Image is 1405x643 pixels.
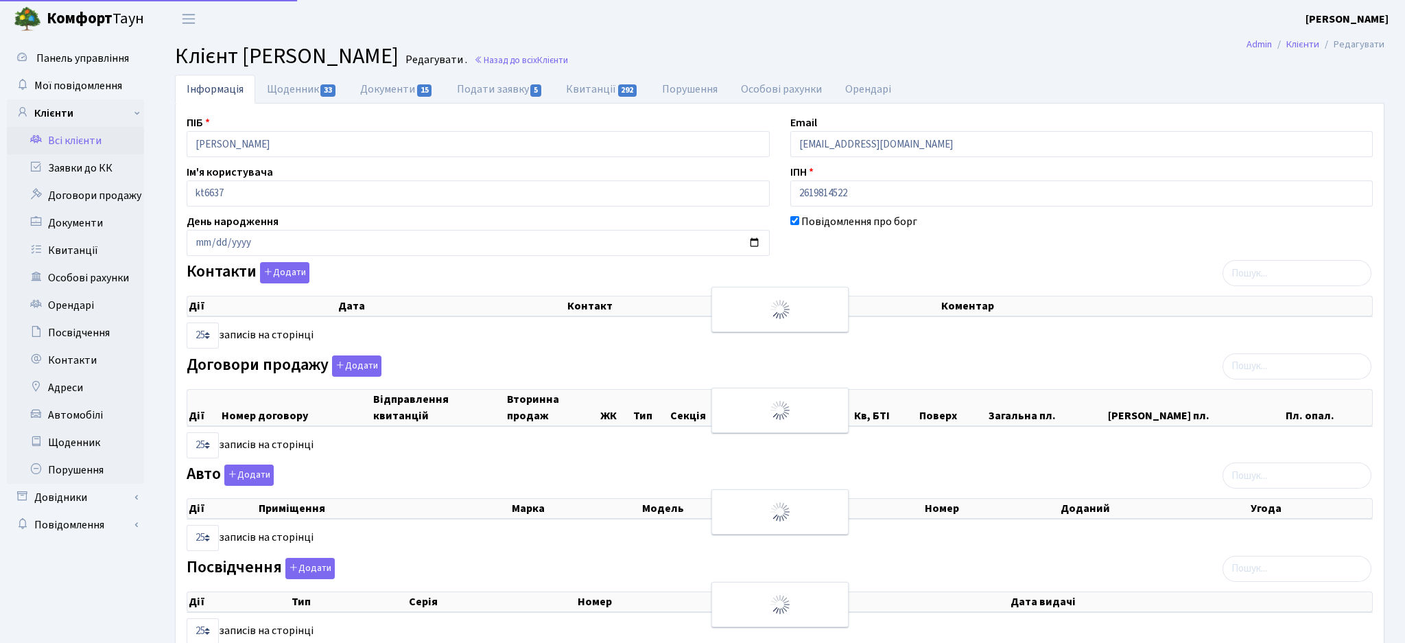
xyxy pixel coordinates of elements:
[1226,30,1405,59] nav: breadcrumb
[7,292,144,319] a: Орендарі
[7,45,144,72] a: Панель управління
[1107,390,1284,425] th: [PERSON_NAME] пл.
[7,264,144,292] a: Особові рахунки
[1319,37,1384,52] li: Редагувати
[7,456,144,484] a: Порушення
[918,390,987,425] th: Поверх
[372,390,505,425] th: Відправлення квитанцій
[329,353,381,377] a: Додати
[7,209,144,237] a: Документи
[36,51,129,66] span: Панель управління
[790,115,817,131] label: Email
[923,499,1059,518] th: Номер
[255,75,349,104] a: Щоденник
[618,84,637,97] span: 292
[187,525,219,551] select: записів на сторінці
[332,355,381,377] button: Договори продажу
[187,262,309,283] label: Контакти
[790,164,814,180] label: ІПН
[1286,37,1319,51] a: Клієнти
[187,390,220,425] th: Дії
[7,484,144,511] a: Довідники
[187,323,314,349] label: записів на сторінці
[537,54,568,67] span: Клієнти
[853,390,918,425] th: Кв, БТІ
[417,84,432,97] span: 15
[576,592,775,611] th: Номер
[220,390,373,425] th: Номер договору
[7,511,144,539] a: Повідомлення
[7,429,144,456] a: Щоденник
[1306,12,1389,27] b: [PERSON_NAME]
[187,213,279,230] label: День народження
[187,355,381,377] label: Договори продажу
[1223,260,1371,286] input: Пошук...
[187,296,337,316] th: Дії
[1009,592,1372,611] th: Дата видачі
[769,594,791,616] img: Обробка...
[834,75,903,104] a: Орендарі
[7,127,144,154] a: Всі клієнти
[7,347,144,374] a: Контакти
[257,499,510,518] th: Приміщення
[7,319,144,347] a: Посвідчення
[7,182,144,209] a: Договори продажу
[729,75,834,104] a: Особові рахунки
[34,78,122,93] span: Мої повідомлення
[774,592,1008,611] th: Видано
[187,323,219,349] select: записів на сторінці
[221,463,274,487] a: Додати
[801,213,917,230] label: Повідомлення про борг
[474,54,568,67] a: Назад до всіхКлієнти
[187,592,290,611] th: Дії
[408,592,576,611] th: Серія
[187,115,210,131] label: ПІБ
[650,75,729,104] a: Порушення
[7,72,144,100] a: Мої повідомлення
[530,84,541,97] span: 5
[566,296,940,316] th: Контакт
[7,100,144,127] a: Клієнти
[987,390,1107,425] th: Загальна пл.
[1059,499,1249,518] th: Доданий
[769,501,791,523] img: Обробка...
[187,558,335,579] label: Посвідчення
[403,54,467,67] small: Редагувати .
[14,5,41,33] img: logo.png
[510,499,641,518] th: Марка
[1249,499,1372,518] th: Угода
[282,555,335,579] a: Додати
[187,432,314,458] label: записів на сторінці
[187,164,273,180] label: Ім'я користувача
[1284,390,1372,425] th: Пл. опал.
[175,40,399,72] span: Клієнт [PERSON_NAME]
[1247,37,1272,51] a: Admin
[506,390,599,425] th: Вторинна продаж
[1306,11,1389,27] a: [PERSON_NAME]
[769,299,791,320] img: Обробка...
[669,390,734,425] th: Секція
[175,75,255,104] a: Інформація
[7,401,144,429] a: Автомобілі
[1223,353,1371,379] input: Пошук...
[257,260,309,284] a: Додати
[349,75,445,104] a: Документи
[47,8,113,30] b: Комфорт
[187,525,314,551] label: записів на сторінці
[769,399,791,421] img: Обробка...
[7,237,144,264] a: Квитанції
[47,8,144,31] span: Таун
[1223,463,1371,489] input: Пошук...
[187,465,274,486] label: Авто
[599,390,632,425] th: ЖК
[290,592,408,611] th: Тип
[187,499,257,518] th: Дії
[7,374,144,401] a: Адреси
[224,465,274,486] button: Авто
[172,8,206,30] button: Переключити навігацію
[320,84,335,97] span: 33
[554,75,650,104] a: Квитанції
[260,262,309,283] button: Контакти
[641,499,803,518] th: Модель
[940,296,1372,316] th: Коментар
